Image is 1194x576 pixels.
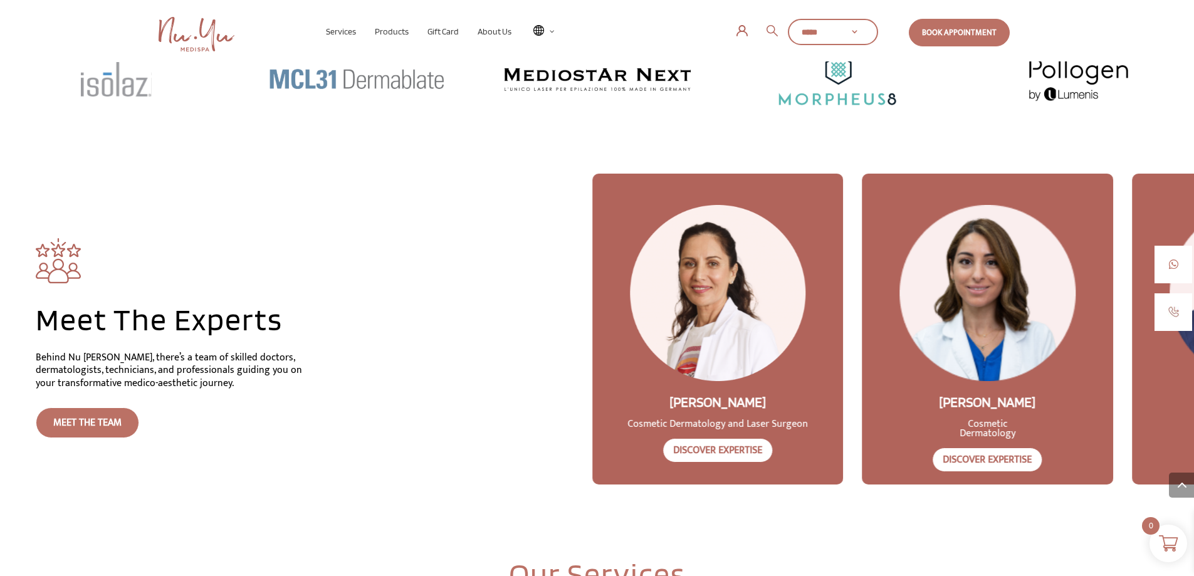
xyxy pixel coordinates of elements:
[662,438,773,463] a: Discover Expertise
[874,394,1100,410] h2: [PERSON_NAME]
[605,394,830,410] h2: [PERSON_NAME]
[3,20,229,139] img: isolaz
[418,27,468,36] a: Gift Card
[244,20,469,139] img: MCL31 Dermablate
[1142,517,1160,535] span: 0
[159,17,238,51] a: Nu Yu MediSpa
[933,448,1043,472] a: Discover Expertise
[484,20,710,139] img: mediostar next
[963,20,1194,139] div: 19 / 32
[36,352,303,390] div: Behind Nu [PERSON_NAME], there’s a team of skilled doctors, dermatologists, technicians, and prof...
[375,26,409,36] span: Products
[326,26,356,36] span: Services
[427,26,459,36] span: Gift Card
[725,20,951,139] img: Morpheus8
[481,20,713,139] div: 17 / 32
[36,407,139,438] a: Meet The Team
[241,20,472,139] div: 16 / 32
[909,19,1010,46] a: Book Appointment
[966,20,1191,139] img: pollogen
[36,300,579,344] h2: Meet The Experts
[605,419,830,429] p: Cosmetic Dermatology and Laser Surgeon
[159,17,234,51] img: Nu Yu Medispa Home
[874,419,1100,438] p: Cosmetic Dermatology
[722,20,953,139] div: 18 / 32
[478,26,511,36] span: About Us
[1168,306,1179,317] img: call-1.jpg
[36,238,81,283] img: meet the expert vector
